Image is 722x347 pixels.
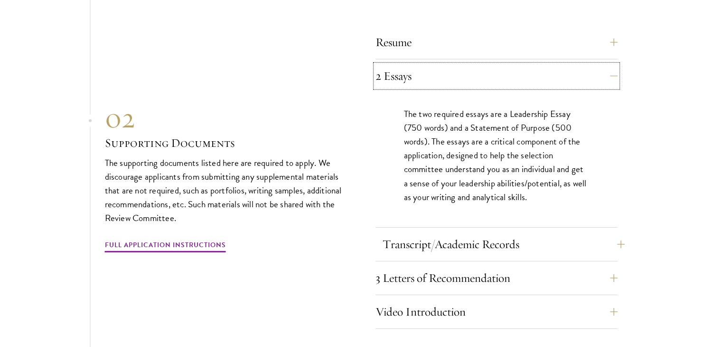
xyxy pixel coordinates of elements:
[375,267,618,289] button: 3 Letters of Recommendation
[383,233,625,256] button: Transcript/Academic Records
[105,156,347,225] p: The supporting documents listed here are required to apply. We discourage applicants from submitt...
[404,107,589,203] p: The two required essays are a Leadership Essay (750 words) and a Statement of Purpose (500 words)...
[105,135,347,151] h3: Supporting Documents
[105,239,226,254] a: Full Application Instructions
[375,65,618,87] button: 2 Essays
[375,300,618,323] button: Video Introduction
[375,31,618,54] button: Resume
[105,101,347,135] div: 02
